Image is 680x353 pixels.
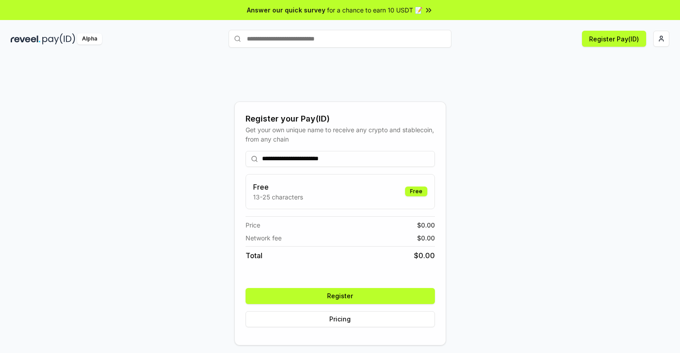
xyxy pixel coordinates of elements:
[246,250,262,261] span: Total
[77,33,102,45] div: Alpha
[327,5,422,15] span: for a chance to earn 10 USDT 📝
[247,5,325,15] span: Answer our quick survey
[414,250,435,261] span: $ 0.00
[253,182,303,192] h3: Free
[246,113,435,125] div: Register your Pay(ID)
[246,220,260,230] span: Price
[405,187,427,196] div: Free
[253,192,303,202] p: 13-25 characters
[246,125,435,144] div: Get your own unique name to receive any crypto and stablecoin, from any chain
[417,220,435,230] span: $ 0.00
[246,288,435,304] button: Register
[246,233,282,243] span: Network fee
[246,311,435,327] button: Pricing
[582,31,646,47] button: Register Pay(ID)
[417,233,435,243] span: $ 0.00
[11,33,41,45] img: reveel_dark
[42,33,75,45] img: pay_id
